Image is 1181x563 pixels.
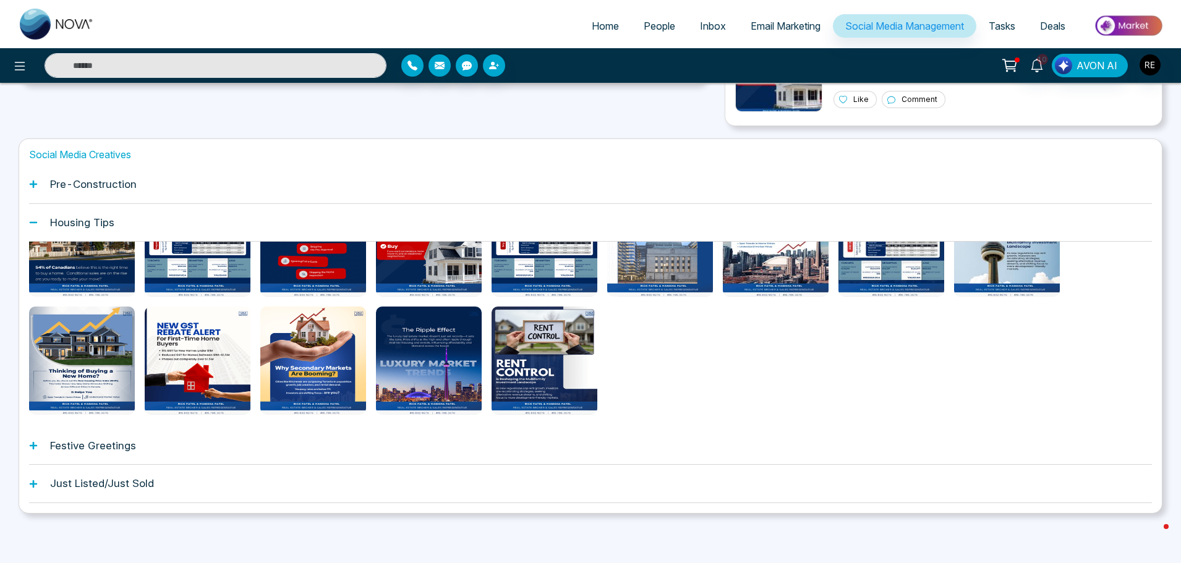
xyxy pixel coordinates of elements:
[688,14,738,38] a: Inbox
[50,439,136,452] h1: Festive Greetings
[833,14,976,38] a: Social Media Management
[1040,20,1065,32] span: Deals
[1084,12,1174,40] img: Market-place.gif
[1139,521,1169,551] iframe: Intercom live chat
[50,216,114,229] h1: Housing Tips
[1028,14,1078,38] a: Deals
[20,9,94,40] img: Nova CRM Logo
[1022,54,1052,75] a: 10
[1077,58,1117,73] span: AVON AI
[1052,54,1128,77] button: AVON AI
[592,20,619,32] span: Home
[902,94,937,105] p: Comment
[1037,54,1048,65] span: 10
[579,14,631,38] a: Home
[700,20,726,32] span: Inbox
[29,149,1152,161] h1: Social Media Creatives
[1140,54,1161,75] img: User Avatar
[976,14,1028,38] a: Tasks
[644,20,675,32] span: People
[1055,57,1072,74] img: Lead Flow
[631,14,688,38] a: People
[845,20,964,32] span: Social Media Management
[738,14,833,38] a: Email Marketing
[989,20,1015,32] span: Tasks
[50,178,137,190] h1: Pre-Construction
[751,20,821,32] span: Email Marketing
[50,477,154,489] h1: Just Listed/Just Sold
[853,94,869,105] p: Like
